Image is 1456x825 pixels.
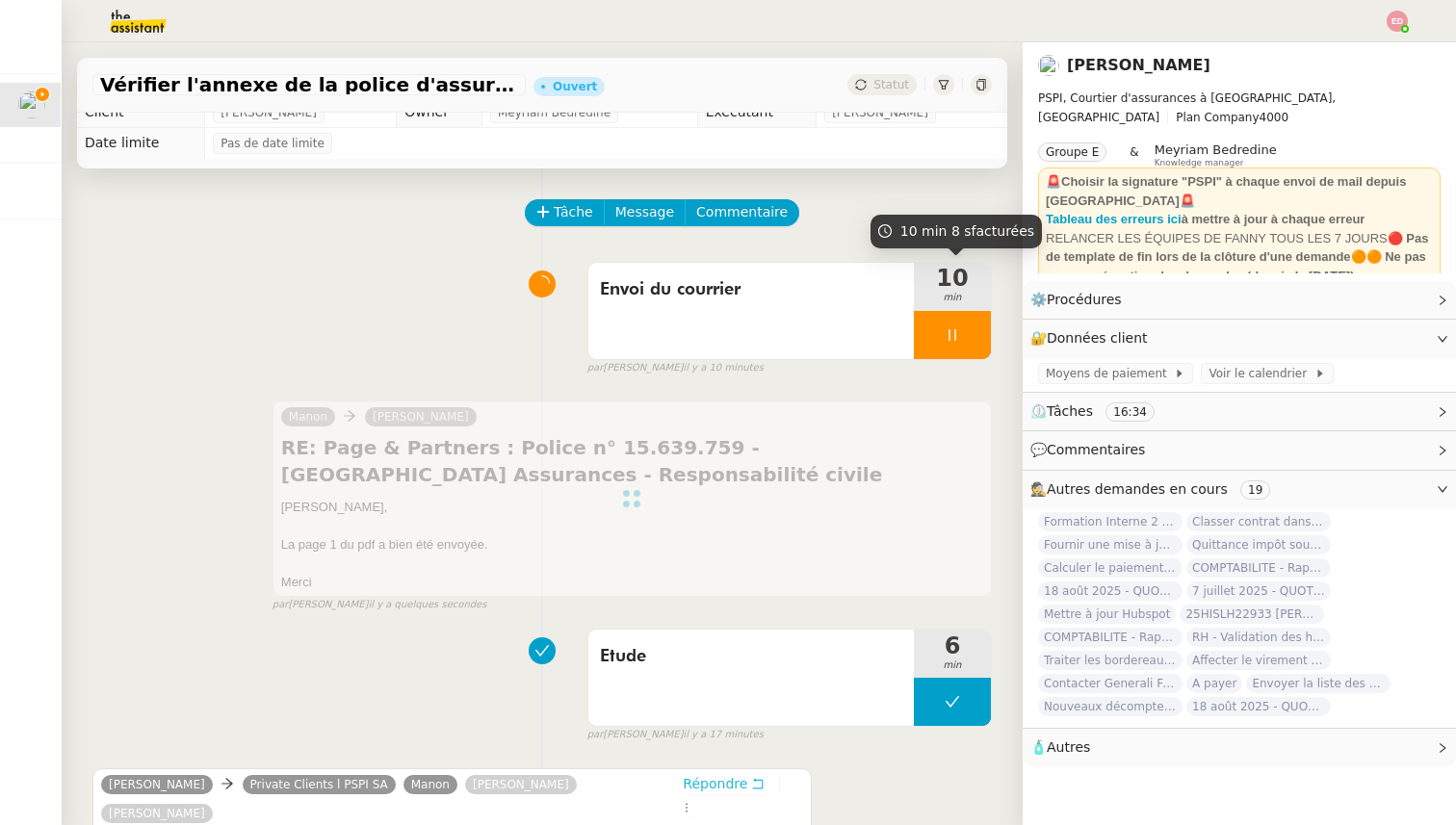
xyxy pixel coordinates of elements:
small: [PERSON_NAME] [587,727,764,743]
span: par [273,597,289,613]
strong: à mettre à jour à chaque erreur [1182,212,1365,226]
button: Tâche [525,199,605,226]
img: svg [1387,11,1408,32]
span: Moyens de paiement [1046,364,1174,383]
span: Mettre à jour Hubspot [1038,605,1176,624]
span: Etude [600,642,902,671]
nz-tag: Groupe E [1038,142,1106,162]
span: 10 [914,267,991,290]
img: users%2Fa6PbEmLwvGXylUqKytRPpDpAx153%2Favatar%2Ffanny.png [1038,55,1059,76]
span: [PERSON_NAME] [221,103,317,122]
span: il y a quelques secondes [368,597,486,613]
nz-tag: 19 [1240,480,1270,500]
span: COMPTABILITE - Rapprochement bancaire - 24 juillet 2025 [1186,558,1331,578]
span: min [914,657,991,674]
span: Fournir une mise à jour urgente [1038,535,1183,554]
small: [PERSON_NAME] [587,360,764,376]
span: il y a 17 minutes [683,727,764,743]
span: Procédures [1047,292,1122,307]
a: Tableau des erreurs ici [1046,212,1182,226]
div: 💬Commentaires [1023,431,1456,469]
strong: 🔴 Pas de template de fin lors de la clôture d'une demande🟠🟠 Ne pas accuser réception des demandes... [1046,231,1428,283]
span: 18 août 2025 - QUOTIDIEN - OPAL - Gestion de la boîte mail OPAL [1038,581,1183,601]
span: A payer [1186,674,1242,693]
span: Meyriam Bedredine [1155,142,1277,157]
span: Affecter le virement en attente [1186,651,1331,670]
span: 6 [914,634,991,657]
span: Nouveaux décomptes de commissions [1038,697,1183,716]
span: Message [615,201,674,223]
span: & [1130,142,1138,168]
span: 18 août 2025 - QUOTIDIEN Gestion boite mail Accounting [1186,697,1331,716]
a: [PERSON_NAME] [101,776,213,793]
span: RH - Validation des heures employés PSPI - 28 juillet 2025 [1186,628,1331,647]
span: il y a 10 minutes [683,360,764,376]
a: [PERSON_NAME] [101,805,213,822]
div: ⏲️Tâches 16:34 [1023,393,1456,430]
span: Vérifier l'annexe de la police d'assurance [100,75,518,94]
span: Données client [1047,330,1148,346]
span: 7 juillet 2025 - QUOTIDIEN Gestion boite mail Accounting [1186,581,1331,601]
span: par [587,360,604,376]
span: Pas de date limite [221,134,325,153]
button: Commentaire [685,199,799,226]
strong: 🚨Choisir la signature "PSPI" à chaque envoi de mail depuis [GEOGRAPHIC_DATA]🚨 [1046,174,1406,208]
span: Voir le calendrier [1209,364,1313,383]
span: 4000 [1260,111,1289,124]
a: [PERSON_NAME] [1067,56,1210,74]
span: Quittance impôt source à payer [1186,535,1331,554]
span: 🔐 [1030,327,1156,349]
div: 🔐Données client [1023,320,1456,357]
span: 🧴 [1030,739,1090,755]
div: ⚙️Procédures [1023,281,1456,319]
span: Commentaires [1047,442,1145,457]
span: Formation Interne 2 - [PERSON_NAME] [1038,512,1183,531]
td: Date limite [77,128,205,159]
span: Traiter les bordereaux de commission juillet 2025 [1038,651,1183,670]
span: PSPI, Courtier d'assurances à [GEOGRAPHIC_DATA], [GEOGRAPHIC_DATA] [1038,91,1336,124]
span: Statut [873,78,909,91]
span: Autres [1047,739,1090,755]
a: Manon [403,776,457,793]
small: [PERSON_NAME] [273,597,487,613]
span: Envoyer la liste des clients et assureurs [1246,674,1391,693]
img: users%2Fa6PbEmLwvGXylUqKytRPpDpAx153%2Favatar%2Ffanny.png [18,91,45,118]
span: Calculer le paiement de CHF 2,063.41 [1038,558,1183,578]
span: Commentaire [696,201,788,223]
span: min [914,290,991,306]
span: Contacter Generali France pour demande AU094424 [1038,674,1183,693]
div: 🕵️Autres demandes en cours 19 [1023,471,1456,508]
a: [PERSON_NAME] [465,776,577,793]
span: Classer contrat dans TOBA [1186,512,1331,531]
span: Meyriam Bedredine [498,103,611,122]
span: ⚙️ [1030,289,1131,311]
button: Message [604,199,686,226]
div: Ouvert [553,81,597,92]
span: Envoi du courrier [600,275,902,304]
span: 💬 [1030,442,1154,457]
span: 🕵️ [1030,481,1278,497]
span: Knowledge manager [1155,158,1244,168]
span: par [587,727,604,743]
span: COMPTABILITE - Rapprochement bancaire - 18 août 2025 [1038,628,1183,647]
div: 🧴Autres [1023,729,1456,766]
span: Répondre [683,774,747,793]
span: [PERSON_NAME] [832,103,928,122]
span: 25HISLH22933 [PERSON_NAME] & 25HISLJ23032 [PERSON_NAME] [1180,605,1324,624]
app-user-label: Knowledge manager [1155,142,1277,168]
span: Tâches [1047,403,1093,419]
a: Private Clients l PSPI SA [243,776,396,793]
span: Autres demandes en cours [1047,481,1228,497]
span: Tâche [554,201,593,223]
span: ⏲️ [1030,403,1171,419]
div: RELANCER LES ÉQUIPES DE FANNY TOUS LES 7 JOURS [1046,229,1433,286]
span: Plan Company [1176,111,1259,124]
nz-tag: 16:34 [1105,402,1155,422]
button: Répondre [676,773,771,794]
